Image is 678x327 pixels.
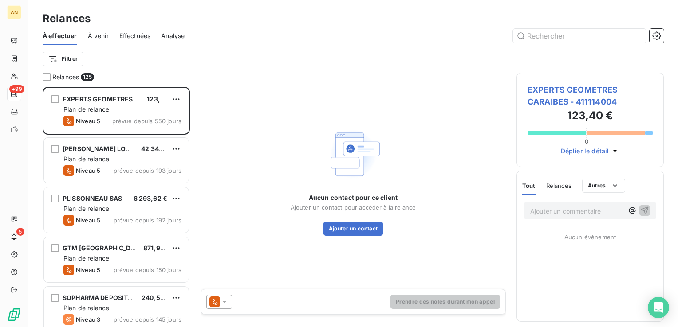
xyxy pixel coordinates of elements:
span: Niveau 5 [76,266,100,273]
span: 6 293,62 € [134,195,168,202]
button: Prendre des notes durant mon appel [390,295,500,309]
button: Filtrer [43,52,83,66]
span: prévue depuis 145 jours [114,316,181,323]
span: Effectuées [119,31,151,40]
span: 123,40 € [147,95,174,103]
button: Autres [582,179,625,193]
img: Logo LeanPay [7,308,21,322]
button: Ajouter un contact [323,222,383,236]
span: Plan de relance [63,105,109,113]
span: PLISSONNEAU SAS [63,195,122,202]
span: Niveau 5 [76,117,100,125]
span: À venir [88,31,109,40]
span: EXPERTS GEOMETRES CARAIBES [63,95,166,103]
input: Rechercher [513,29,646,43]
span: [PERSON_NAME] LOCATION SAS [63,145,164,152]
span: SOPHARMA DEPOSITAIRE [63,294,142,301]
span: Déplier le détail [561,146,609,156]
span: prévue depuis 150 jours [114,266,181,273]
span: EXPERTS GEOMETRES CARAIBES - 411114004 [528,84,653,108]
span: Aucun contact pour ce client [309,193,398,202]
span: +99 [9,85,24,93]
h3: 123,40 € [528,108,653,125]
span: Niveau 5 [76,217,100,224]
span: 240,50 € [142,294,170,301]
span: Tout [522,182,536,189]
span: Ajouter un contact pour accéder à la relance [291,204,416,211]
span: 871,92 € [143,244,170,252]
span: Aucun évènement [564,234,616,241]
div: Open Intercom Messenger [648,297,669,318]
span: Plan de relance [63,155,109,163]
span: prévue depuis 193 jours [114,167,181,174]
img: Empty state [325,126,382,183]
span: Plan de relance [63,254,109,262]
span: 0 [585,138,588,145]
span: prévue depuis 550 jours [112,117,181,125]
span: Niveau 5 [76,167,100,174]
span: 125 [81,73,94,81]
button: Déplier le détail [558,146,623,156]
span: Niveau 3 [76,316,100,323]
span: Analyse [161,31,185,40]
span: Plan de relance [63,205,109,212]
span: À effectuer [43,31,77,40]
span: GTM [GEOGRAPHIC_DATA] [63,244,145,252]
span: prévue depuis 192 jours [114,217,181,224]
div: AN [7,5,21,19]
span: Plan de relance [63,304,109,311]
span: 42 349,77 € [141,145,178,152]
h3: Relances [43,11,91,27]
span: Relances [52,73,79,82]
div: grid [43,87,190,327]
span: 5 [16,228,24,236]
span: Relances [546,182,572,189]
